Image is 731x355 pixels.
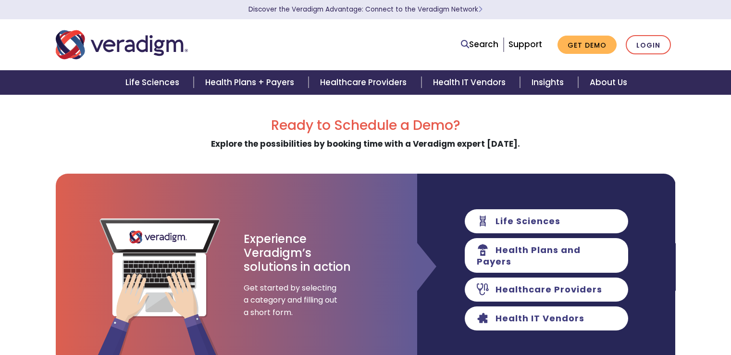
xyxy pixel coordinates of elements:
a: Healthcare Providers [309,70,421,95]
a: Life Sciences [114,70,194,95]
h3: Experience Veradigm’s solutions in action [244,232,352,274]
span: Learn More [478,5,483,14]
a: Search [461,38,498,51]
a: Get Demo [558,36,617,54]
a: Insights [520,70,578,95]
a: About Us [578,70,639,95]
a: Support [508,38,542,50]
img: Veradigm logo [56,29,188,61]
a: Health Plans + Payers [194,70,309,95]
a: Discover the Veradigm Advantage: Connect to the Veradigm NetworkLearn More [248,5,483,14]
a: Health IT Vendors [421,70,520,95]
strong: Explore the possibilities by booking time with a Veradigm expert [DATE]. [211,138,520,150]
h2: Ready to Schedule a Demo? [56,117,676,134]
a: Login [626,35,671,55]
span: Get started by selecting a category and filling out a short form. [244,282,340,319]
